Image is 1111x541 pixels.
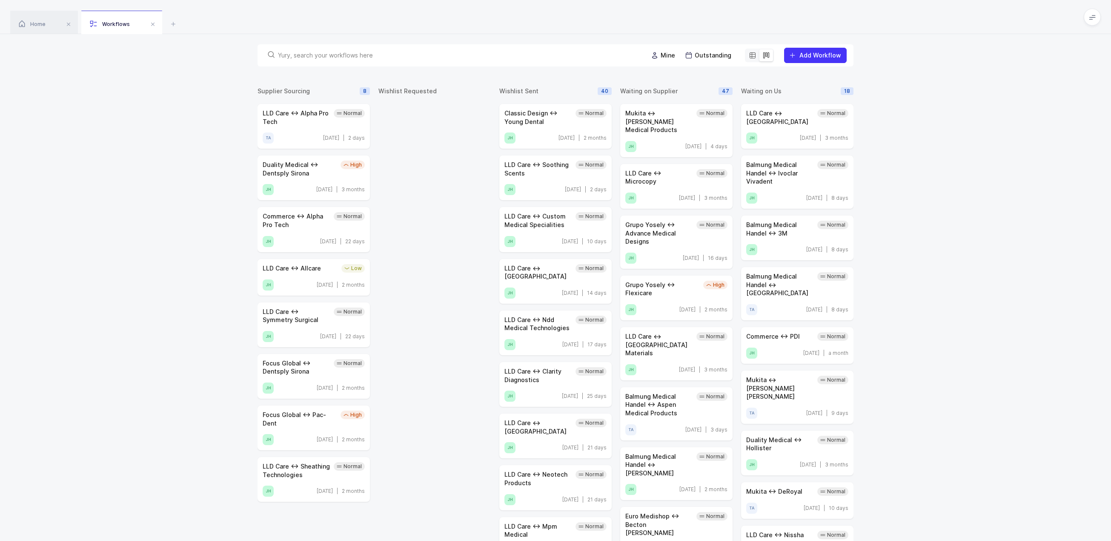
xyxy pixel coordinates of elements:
[705,427,707,433] span: |
[263,264,338,273] div: LLD Care ↔ Allcare
[585,524,604,529] span: Normal
[504,161,572,177] div: LLD Care ↔ Soothing Scents
[685,427,702,433] span: [DATE]
[360,87,370,95] div: 8
[263,236,274,247] span: JH
[581,393,584,399] span: |
[317,385,333,391] span: [DATE]
[625,221,693,246] div: Grupo Yosely ↔ Advance Medical Designs
[504,470,572,487] div: LLD Care ↔ Neotech Products
[827,110,845,116] span: Normal
[344,309,362,315] span: Normal
[263,132,274,144] span: TA
[581,290,584,296] span: |
[706,222,724,228] span: Normal
[625,304,636,315] span: JH
[746,459,757,470] span: JH
[806,195,822,201] span: [DATE]
[799,52,841,59] span: Add Workflow
[341,187,365,193] span: 3 months
[263,486,274,497] span: JH
[263,109,330,126] div: LLD Care ↔ Alpha Pro Tech
[625,452,693,478] div: Balmung Medical Handel ↔ [PERSON_NAME]
[803,350,819,356] span: [DATE]
[695,51,731,60] span: Outstanding
[562,497,578,503] span: [DATE]
[710,144,727,150] span: 4 days
[342,488,365,494] span: 2 months
[746,244,757,255] span: JH
[679,486,696,492] span: [DATE]
[746,348,757,359] span: JH
[562,393,578,399] span: [DATE]
[558,135,575,141] span: [DATE]
[504,184,515,195] span: JH
[625,424,636,435] span: TA
[746,376,814,401] div: Mukita ↔ [PERSON_NAME] [PERSON_NAME]
[625,253,636,264] span: JH
[504,236,515,247] span: JH
[699,486,701,492] span: |
[320,239,336,245] span: [DATE]
[317,488,333,494] span: [DATE]
[625,512,693,537] div: Euro Medishop ↔ Becton [PERSON_NAME]
[710,427,727,433] span: 3 days
[504,132,515,144] span: JH
[699,195,701,201] span: |
[317,437,333,443] span: [DATE]
[90,21,130,27] span: Workflows
[825,135,848,141] span: 3 months
[746,109,814,126] div: LLD Care ↔ [GEOGRAPHIC_DATA]
[800,135,816,141] span: [DATE]
[263,279,274,291] span: JH
[345,239,365,245] span: 22 days
[504,367,572,384] div: LLD Care ↔ Clarity Diagnostics
[829,505,848,511] span: 10 days
[263,184,274,195] span: JH
[263,161,337,177] div: Duality Medical ↔ Dentsply Sirona
[746,503,757,514] span: TA
[625,281,700,297] div: Grupo Yosely ↔ Flexicare
[504,442,515,453] span: JH
[741,87,782,95] h3: Waiting on Us
[378,87,437,95] h3: Wishlist Requested
[746,132,757,144] span: JH
[263,359,330,376] div: Focus Global ↔ Dentsply Sirona
[562,290,578,296] span: [DATE]
[831,195,848,201] span: 8 days
[679,307,696,313] span: [DATE]
[585,472,604,478] span: Normal
[828,350,848,356] span: a month
[345,334,365,340] span: 22 days
[584,135,607,141] span: 2 months
[582,497,584,503] span: |
[625,109,693,134] div: Mukita ↔ [PERSON_NAME] Medical Products
[350,162,362,168] span: High
[504,391,515,402] span: JH
[263,308,330,324] div: LLD Care ↔ Symmetry Surgical
[565,187,581,193] span: [DATE]
[706,513,724,519] span: Normal
[590,187,607,193] span: 2 days
[351,265,362,271] span: Low
[746,304,757,315] span: TA
[827,222,845,228] span: Normal
[841,87,853,95] div: 18
[317,282,333,288] span: [DATE]
[800,462,816,468] span: [DATE]
[826,410,828,416] span: |
[683,255,699,261] span: [DATE]
[584,187,587,193] span: |
[320,334,336,340] span: [DATE]
[336,385,338,391] span: |
[706,170,724,176] span: Normal
[499,87,538,95] h3: Wishlist Sent
[625,484,636,495] span: JH
[348,135,365,141] span: 2 days
[625,169,693,186] div: LLD Care ↔ Microcopy
[704,195,727,201] span: 3 months
[706,110,724,116] span: Normal
[585,317,604,323] span: Normal
[342,385,365,391] span: 2 months
[342,437,365,443] span: 2 months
